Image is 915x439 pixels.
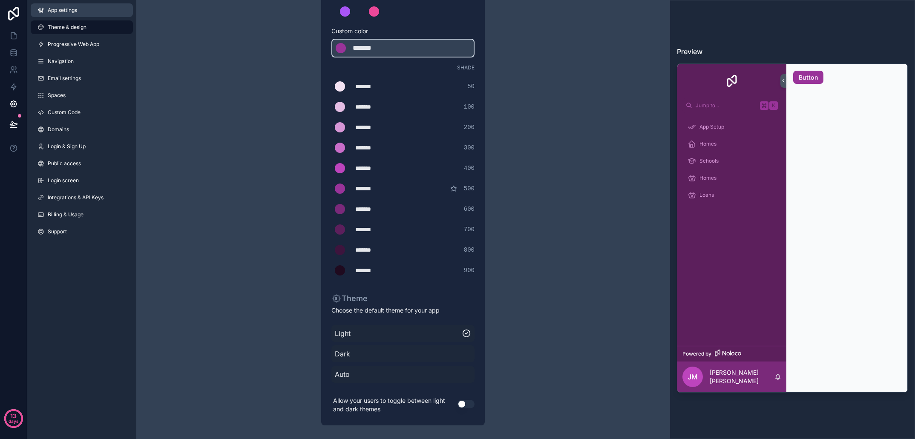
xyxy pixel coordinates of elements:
a: Custom Code [31,106,133,119]
a: Schools [682,153,781,169]
h3: Preview [677,46,908,57]
a: Billing & Usage [31,208,133,221]
span: 50 [467,82,475,91]
a: Integrations & API Keys [31,191,133,204]
span: Progressive Web App [48,41,99,48]
span: 300 [464,143,475,152]
span: 800 [464,246,475,254]
span: Integrations & API Keys [48,194,104,201]
a: Domains [31,123,133,136]
p: days [9,415,19,427]
span: 500 [464,184,475,193]
span: Schools [699,158,719,164]
a: Homes [682,136,781,152]
span: Email settings [48,75,81,82]
span: Public access [48,160,81,167]
p: Theme [331,293,368,304]
a: Public access [31,157,133,170]
a: Loans [682,187,781,203]
p: 13 [10,412,17,420]
p: [PERSON_NAME] [PERSON_NAME] [710,368,774,385]
span: 900 [464,266,475,275]
span: Jump to... [696,102,757,109]
div: scrollable content [677,113,786,346]
span: JM [688,372,698,382]
span: Login & Sign Up [48,143,86,150]
span: Support [48,228,67,235]
span: Domains [48,126,69,133]
span: Theme & design [48,24,86,31]
a: App settings [31,3,133,17]
span: 600 [464,205,475,213]
a: Homes [682,170,781,186]
span: 700 [464,225,475,234]
a: Theme & design [31,20,133,34]
a: Navigation [31,55,133,68]
span: Light [335,328,462,339]
span: Shade [457,64,475,71]
a: Login & Sign Up [31,140,133,153]
button: Jump to...K [682,98,781,113]
button: Button [793,71,823,84]
span: Homes [699,141,716,147]
span: Dark [335,349,471,359]
span: 200 [464,123,475,132]
span: 100 [464,103,475,111]
img: App logo [725,74,739,88]
a: Login screen [31,174,133,187]
span: Auto [335,369,471,379]
a: Email settings [31,72,133,85]
span: Powered by [682,350,711,357]
a: Support [31,225,133,238]
span: K [770,102,777,109]
span: Navigation [48,58,74,65]
span: Custom color [331,27,468,35]
span: Homes [699,175,716,181]
span: Billing & Usage [48,211,83,218]
span: Spaces [48,92,66,99]
span: Loans [699,192,714,198]
span: App Setup [699,123,724,130]
p: Allow your users to toggle between light and dark themes [331,395,457,415]
a: Powered by [677,346,786,362]
span: Choose the default theme for your app [331,306,475,315]
span: Login screen [48,177,79,184]
span: 400 [464,164,475,172]
a: App Setup [682,119,781,135]
span: App settings [48,7,77,14]
a: Progressive Web App [31,37,133,51]
span: Custom Code [48,109,81,116]
a: Spaces [31,89,133,102]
